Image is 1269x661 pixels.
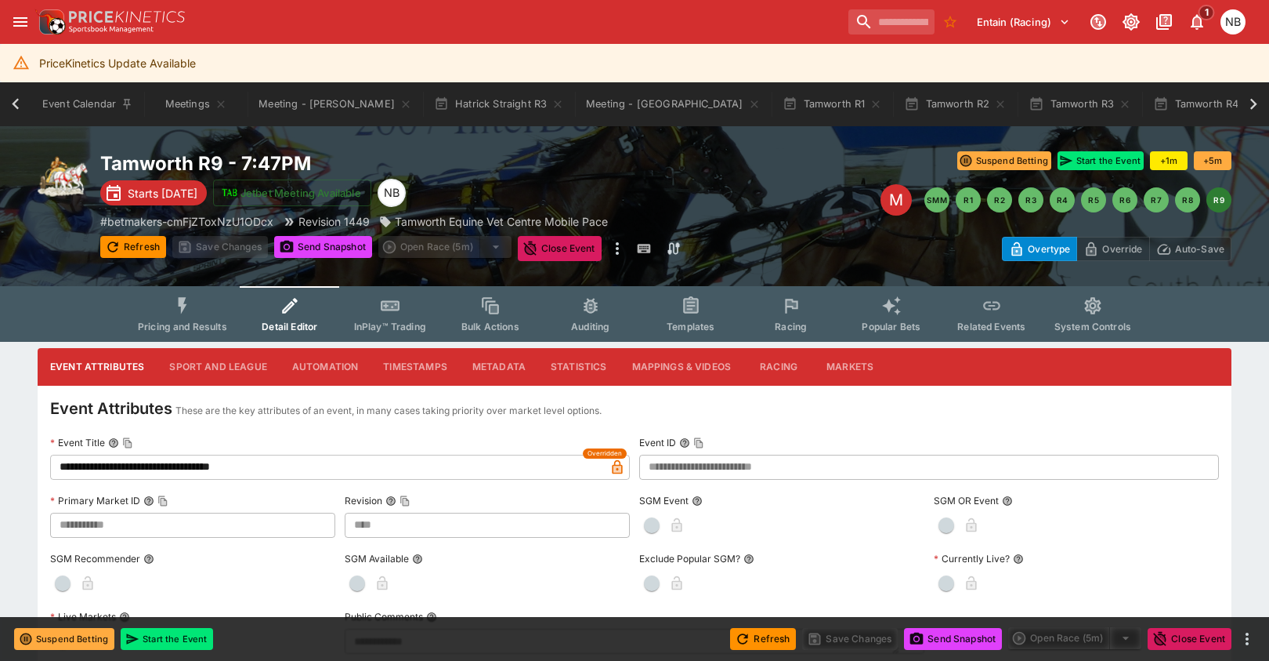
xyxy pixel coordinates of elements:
[743,554,754,565] button: Exclude Popular SGM?
[608,236,627,261] button: more
[119,612,130,623] button: Live Markets
[274,236,372,258] button: Send Snapshot
[1050,187,1075,212] button: R4
[667,321,714,332] span: Templates
[6,8,34,36] button: open drawer
[518,236,602,261] button: Close Event
[1002,237,1077,261] button: Overtype
[571,321,609,332] span: Auditing
[143,554,154,565] button: SGM Recommender
[773,82,892,126] button: Tamworth R1
[280,348,371,386] button: Automation
[1019,82,1141,126] button: Tamworth R3
[1054,321,1131,332] span: System Controls
[862,321,920,332] span: Popular Bets
[577,82,769,126] button: Meeting - Tamworth
[38,151,88,202] img: harness_racing.png
[345,610,423,623] p: Public Comments
[693,438,704,449] button: Copy To Clipboard
[587,449,622,459] span: Overridden
[639,552,740,565] p: Exclude Popular SGM?
[987,187,1012,212] button: R2
[69,26,154,33] img: Sportsbook Management
[146,82,246,126] button: Meetings
[426,612,437,623] button: Public Comments
[1112,187,1137,212] button: R6
[934,494,999,507] p: SGM OR Event
[222,185,237,201] img: jetbet-logo.svg
[1206,187,1231,212] button: R9
[50,436,105,449] p: Event Title
[1183,8,1211,36] button: Notifications
[1117,8,1145,36] button: Toggle light/dark mode
[108,438,119,449] button: Event TitleCopy To Clipboard
[924,187,949,212] button: SMM
[143,496,154,507] button: Primary Market IDCopy To Clipboard
[125,286,1144,342] div: Event type filters
[1150,151,1188,170] button: +1m
[1144,187,1169,212] button: R7
[175,403,602,419] p: These are the key attributes of an event, in many cases taking priority over market level options.
[460,348,538,386] button: Metadata
[1216,5,1250,39] button: Nicole Brown
[1102,241,1142,257] p: Override
[743,348,814,386] button: Racing
[1175,241,1224,257] p: Auto-Save
[880,184,912,216] div: Edit Meeting
[69,11,185,23] img: PriceKinetics
[775,321,807,332] span: Racing
[814,348,886,386] button: Markets
[345,552,409,565] p: SGM Available
[1198,5,1215,20] span: 1
[39,49,196,78] div: PriceKinetics Update Available
[848,9,935,35] input: search
[461,321,519,332] span: Bulk Actions
[895,82,1016,126] button: Tamworth R2
[1057,151,1144,170] button: Start the Event
[138,321,227,332] span: Pricing and Results
[1084,8,1112,36] button: Connected to PK
[1076,237,1149,261] button: Override
[100,213,273,230] p: Copy To Clipboard
[345,494,382,507] p: Revision
[213,180,371,206] button: Jetbet Meeting Available
[34,6,66,38] img: PriceKinetics Logo
[967,9,1079,35] button: Select Tenant
[1220,9,1245,35] div: Nicole Brown
[50,494,140,507] p: Primary Market ID
[262,321,317,332] span: Detail Editor
[100,236,166,258] button: Refresh
[1144,82,1265,126] button: Tamworth R4
[957,151,1051,170] button: Suspend Betting
[1018,187,1043,212] button: R3
[620,348,744,386] button: Mappings & Videos
[1013,554,1024,565] button: Currently Live?
[679,438,690,449] button: Event IDCopy To Clipboard
[956,187,981,212] button: R1
[371,348,460,386] button: Timestamps
[14,628,114,650] button: Suspend Betting
[934,552,1010,565] p: Currently Live?
[425,82,573,126] button: Hatrick Straight R3
[1150,8,1178,36] button: Documentation
[100,151,666,176] h2: Copy To Clipboard
[395,213,608,230] p: Tamworth Equine Vet Centre Mobile Pace
[1028,241,1070,257] p: Overtype
[50,610,116,623] p: Live Markets
[354,321,426,332] span: InPlay™ Trading
[378,179,406,207] div: Nicole Brown
[378,236,512,258] div: split button
[1081,187,1106,212] button: R5
[399,496,410,507] button: Copy To Clipboard
[639,436,676,449] p: Event ID
[128,185,197,202] p: Starts [DATE]
[1002,496,1013,507] button: SGM OR Event
[379,213,608,230] div: Tamworth Equine Vet Centre Mobile Pace
[1002,237,1231,261] div: Start From
[249,82,421,126] button: Meeting - Hatrick Straight
[385,496,396,507] button: RevisionCopy To Clipboard
[924,187,1231,212] nav: pagination navigation
[38,348,157,386] button: Event Attributes
[157,348,279,386] button: Sport and League
[1238,630,1256,648] button: more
